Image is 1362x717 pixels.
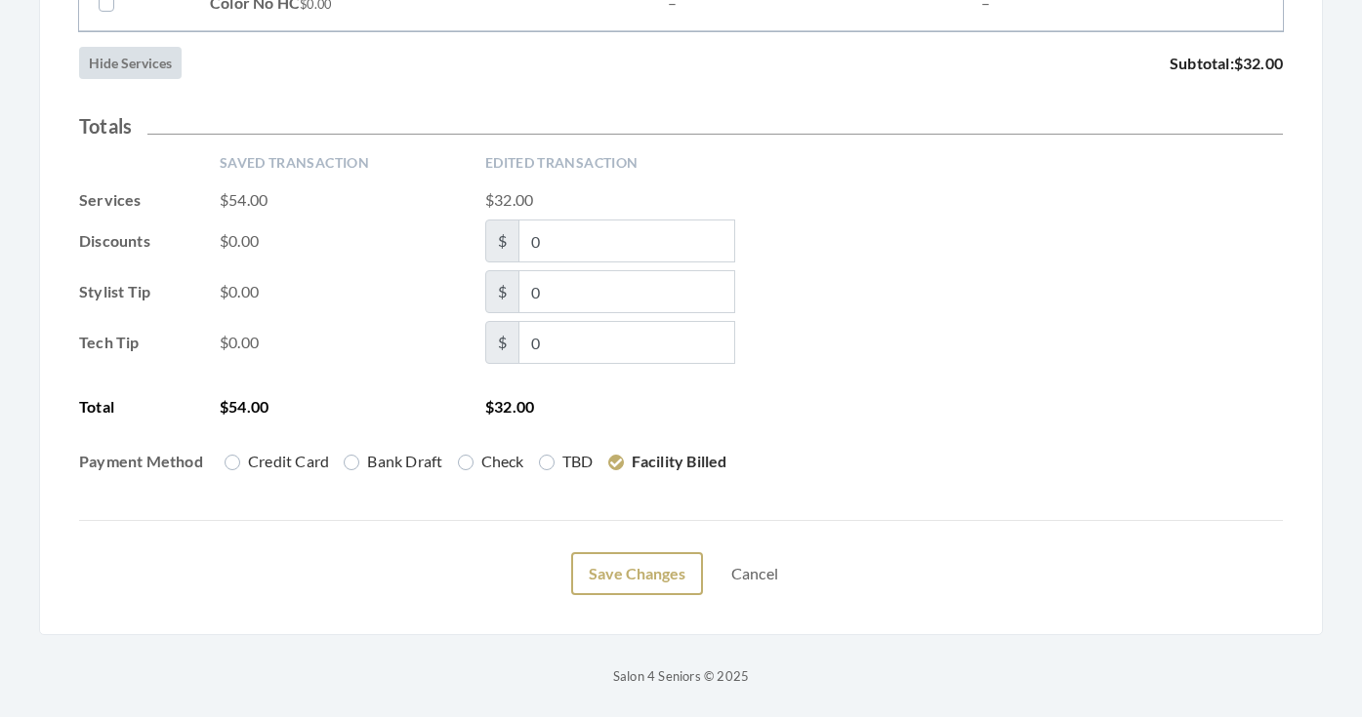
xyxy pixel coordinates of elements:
span: $32.00 [1234,54,1283,72]
strong: Discounts [79,231,150,250]
span: Edited Transaction [485,153,638,173]
button: Save Changes [571,552,703,595]
span: Subtotal: [1170,52,1283,75]
span: $0.00 [220,331,470,354]
strong: Tech Tip [79,333,140,351]
span: $54.00 [220,188,470,212]
span: Total [79,395,204,418]
label: Check [458,450,524,473]
span: $32.00 [485,395,534,418]
label: Credit Card [225,450,329,473]
span: $ [485,321,519,364]
span: $0.00 [220,280,470,303]
span: $54.00 [220,395,470,418]
strong: Stylist Tip [79,282,150,300]
span: $0.00 [220,229,470,253]
span: $32.00 [485,188,533,212]
button: Hide Services [79,47,182,79]
span: Saved Transaction [220,153,470,173]
span: $ [485,219,519,262]
p: Salon 4 Seniors © 2025 [39,664,1323,688]
label: TBD [539,450,594,473]
a: Cancel [719,555,791,592]
label: Facility Billed [608,450,727,473]
h2: Totals [79,114,1283,138]
span: $ [485,270,519,313]
label: Bank Draft [344,450,442,473]
strong: Services [79,190,142,209]
span: Payment Method [79,450,204,473]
